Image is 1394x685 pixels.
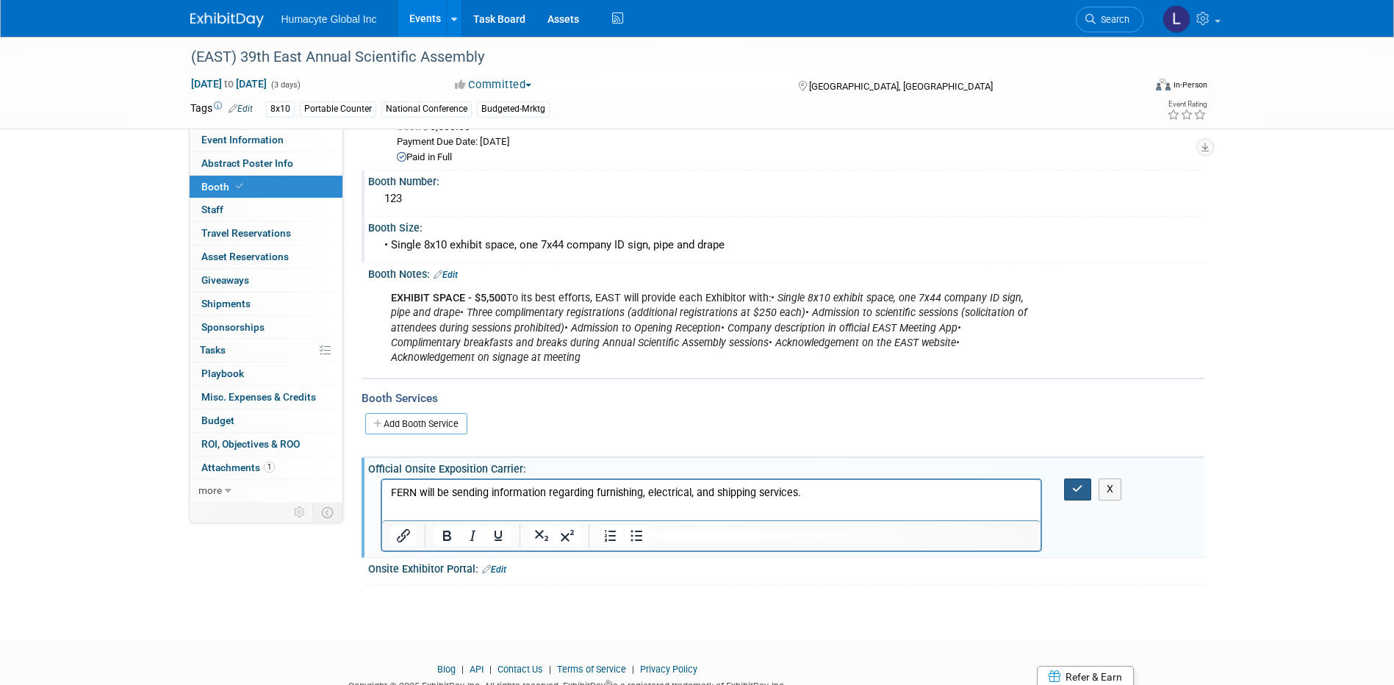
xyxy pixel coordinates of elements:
td: Personalize Event Tab Strip [287,503,313,522]
i: • Acknowledgement on signage at meeting [391,337,960,364]
div: 123 [379,187,1193,210]
span: Attachments [201,462,275,473]
div: Booth Size: [368,217,1204,235]
span: 1 [264,462,275,473]
a: Blog [437,664,456,675]
div: (EAST) 39th East Annual Scientific Assembly [186,44,1121,71]
button: X [1099,478,1122,500]
span: [GEOGRAPHIC_DATA], [GEOGRAPHIC_DATA] [809,81,993,92]
a: Budget [190,409,342,432]
span: Asset Reservations [201,251,289,262]
a: Privacy Policy [640,664,697,675]
a: Misc. Expenses & Credits [190,386,342,409]
div: To its best efforts, EAST will provide each Exhibitor with: [381,284,1043,372]
i: • Company description in official EAST Meeting App [721,322,958,334]
a: Sponsorships [190,316,342,339]
span: | [458,664,467,675]
div: Budgeted-Mrktg [477,101,550,117]
div: Paid in Full [397,151,1193,165]
span: | [628,664,638,675]
div: 8x10 [266,101,295,117]
a: Add Booth Service [365,413,467,434]
div: Booth Notes: [368,263,1204,282]
a: Event Information [190,129,342,151]
i: • Admission to Opening Reception [564,322,721,334]
span: Event Information [201,134,284,146]
span: Misc. Expenses & Credits [201,391,316,403]
a: Abstract Poster Info [190,152,342,175]
td: Toggle Event Tabs [312,503,342,522]
span: | [545,664,555,675]
a: Attachments1 [190,456,342,479]
a: Edit [229,104,253,114]
a: Travel Reservations [190,222,342,245]
span: Travel Reservations [201,227,291,239]
i: • Complimentary breakfasts and breaks during Annual Scientific Assembly sessions [391,322,961,349]
span: Tasks [200,344,226,356]
a: ROI, Objectives & ROO [190,433,342,456]
img: ExhibitDay [190,12,264,27]
button: Committed [450,77,537,93]
img: Linda Hamilton [1163,5,1190,33]
div: Portable Counter [300,101,376,117]
div: Payment Due Date: [DATE] [397,135,1193,149]
div: Event Rating [1167,101,1207,108]
div: Event Format [1057,76,1208,98]
i: • Acknowledgement on the EAST website [769,337,956,349]
i: • Admission to scientific sessions (solicitation of attendees during sessions prohibited) [391,306,1027,334]
span: Budget [201,415,234,426]
i: Booth reservation complete [236,182,243,190]
a: Playbook [190,362,342,385]
button: Superscript [555,526,580,546]
a: Tasks [190,339,342,362]
span: Shipments [201,298,251,309]
span: Booth [201,181,246,193]
a: Asset Reservations [190,245,342,268]
a: more [190,479,342,502]
div: Booth Number: [368,171,1204,189]
button: Insert/edit link [391,526,416,546]
span: ROI, Objectives & ROO [201,438,300,450]
a: Shipments [190,293,342,315]
div: • Single 8x10 exhibit space, one 7x44 company ID sign, pipe and drape [379,234,1193,257]
span: Humacyte Global Inc [281,13,377,25]
button: Bold [434,526,459,546]
a: Edit [434,270,458,280]
div: National Conference [381,101,472,117]
span: (3 days) [270,80,301,90]
a: Giveaways [190,269,342,292]
i: • Three complimentary registrations (additional registrations at $250 each) [460,306,805,319]
b: EXHIBIT SPACE ‐ $5,500 [391,292,506,304]
div: In-Person [1173,79,1207,90]
div: Reserved [379,98,1193,165]
iframe: Rich Text Area [382,480,1041,520]
a: Contact Us [497,664,543,675]
button: Subscript [529,526,554,546]
a: Terms of Service [557,664,626,675]
span: | [486,664,495,675]
span: to [222,78,236,90]
span: [DATE] [DATE] [190,77,267,90]
a: Booth [190,176,342,198]
a: Staff [190,198,342,221]
span: Giveaways [201,274,249,286]
button: Bullet list [624,526,649,546]
span: Abstract Poster Info [201,157,293,169]
div: Onsite Exhibitor Portal: [368,558,1204,577]
span: Staff [201,204,223,215]
img: Format-Inperson.png [1156,79,1171,90]
span: Playbook [201,367,244,379]
button: Underline [486,526,511,546]
span: Search [1096,14,1129,25]
span: more [198,484,222,496]
button: Italic [460,526,485,546]
div: Official Onsite Exposition Carrier: [368,458,1204,476]
div: Booth Services [362,390,1204,406]
td: Tags [190,101,253,118]
span: Sponsorships [201,321,265,333]
a: API [470,664,484,675]
a: Search [1076,7,1143,32]
a: Edit [482,564,506,575]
